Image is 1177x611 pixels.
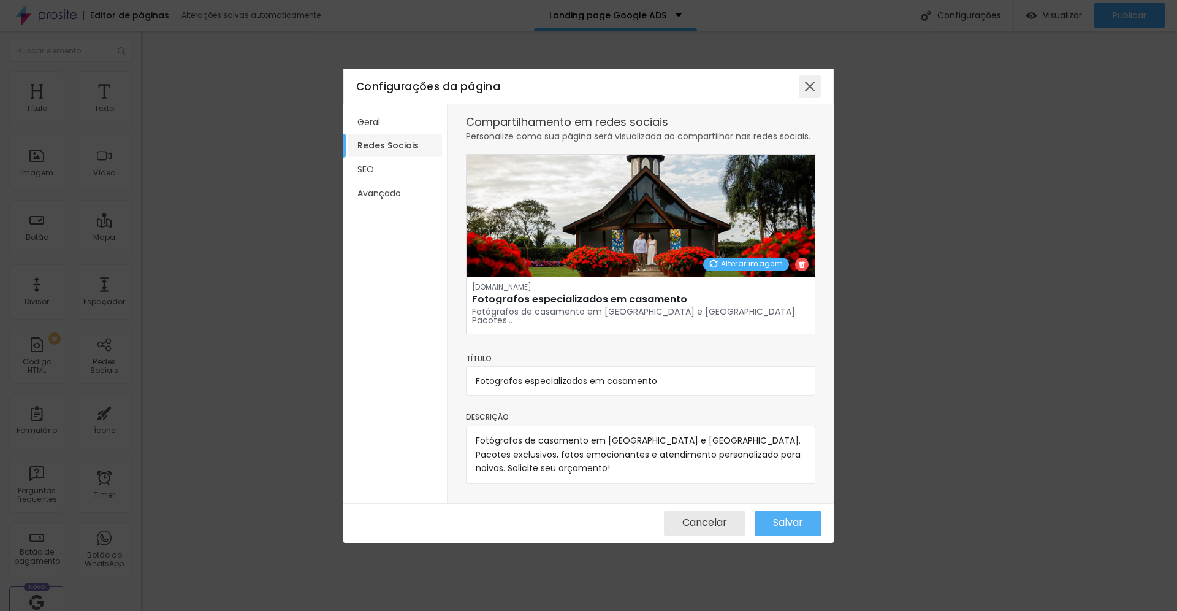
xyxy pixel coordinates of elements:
p: Fotógrafos de casamento em [GEOGRAPHIC_DATA] e [GEOGRAPHIC_DATA]. Pacotes... [472,307,809,325]
span: Cancelar [682,517,727,528]
img: Icone [798,261,806,268]
button: Alterar imagem [703,258,789,271]
div: Compartilhamento em redes sociais [466,117,815,128]
span: Descrição [466,412,509,422]
a: [DOMAIN_NAME]Fotografos especializados em casamentoFotógrafos de casamento em [GEOGRAPHIC_DATA] e... [467,277,815,334]
span: Salvar [773,517,803,528]
span: Título [466,353,492,364]
div: Personalize como sua página será visualizada ao compartilhar nas redes sociais. [466,131,815,142]
button: Salvar [755,511,821,536]
span: [DOMAIN_NAME] [472,283,809,291]
span: Configurações da página [356,79,500,94]
img: Icone [709,259,718,268]
h1: Fotografos especializados em casamento [472,294,809,304]
button: Cancelar [664,511,745,536]
span: Alterar imagem [721,258,783,269]
li: SEO [348,158,442,181]
li: Avançado [348,182,442,205]
img: previa-lf-34.jpg [467,155,815,277]
textarea: Fotógrafos de casamento em [GEOGRAPHIC_DATA] e [GEOGRAPHIC_DATA]. Pacotes exclusivos, fotos emoci... [466,426,815,484]
li: Redes Sociais [348,134,442,157]
li: Geral [348,111,442,134]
